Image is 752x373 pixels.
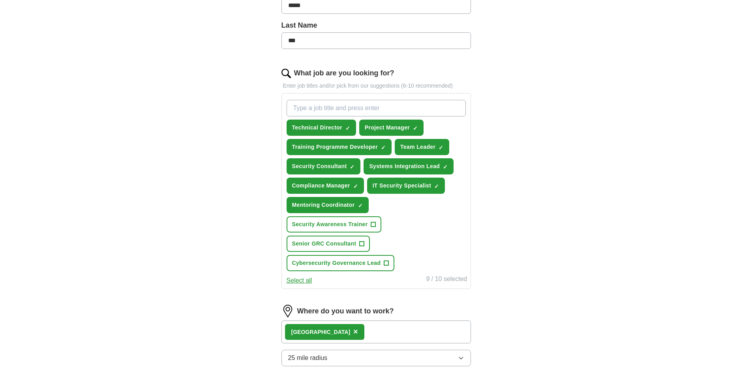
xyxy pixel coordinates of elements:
span: Senior GRC Consultant [292,240,356,248]
button: Security Consultant✓ [287,158,361,174]
span: 25 mile radius [288,353,328,363]
label: What job are you looking for? [294,68,394,79]
button: Training Programme Developer✓ [287,139,392,155]
button: Team Leader✓ [395,139,449,155]
div: [GEOGRAPHIC_DATA] [291,328,351,336]
span: ✓ [350,164,354,170]
span: ✓ [353,183,358,189]
p: Enter job titles and/or pick from our suggestions (6-10 recommended) [281,82,471,90]
span: ✓ [439,144,443,151]
button: Select all [287,276,312,285]
button: Project Manager✓ [359,120,424,136]
span: Technical Director [292,124,342,132]
span: Project Manager [365,124,410,132]
span: Team Leader [400,143,435,151]
label: Last Name [281,20,471,31]
button: 25 mile radius [281,350,471,366]
span: Cybersecurity Governance Lead [292,259,381,267]
button: Mentoring Coordinator✓ [287,197,369,213]
span: ✓ [443,164,448,170]
div: 9 / 10 selected [426,274,467,285]
button: Compliance Manager✓ [287,178,364,194]
label: Where do you want to work? [297,306,394,317]
span: Systems Integration Lead [369,162,440,171]
span: IT Security Specialist [373,182,431,190]
button: Senior GRC Consultant [287,236,370,252]
button: × [353,326,358,338]
span: × [353,327,358,336]
button: Cybersecurity Governance Lead [287,255,395,271]
button: IT Security Specialist✓ [367,178,445,194]
input: Type a job title and press enter [287,100,466,116]
span: ✓ [413,125,418,131]
span: ✓ [358,202,363,209]
span: ✓ [434,183,439,189]
span: Security Consultant [292,162,347,171]
span: Compliance Manager [292,182,350,190]
button: Technical Director✓ [287,120,356,136]
img: location.png [281,305,294,317]
span: ✓ [381,144,386,151]
button: Systems Integration Lead✓ [364,158,454,174]
span: ✓ [345,125,350,131]
span: Security Awareness Trainer [292,220,368,229]
img: search.png [281,69,291,78]
span: Training Programme Developer [292,143,378,151]
button: Security Awareness Trainer [287,216,382,232]
span: Mentoring Coordinator [292,201,355,209]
